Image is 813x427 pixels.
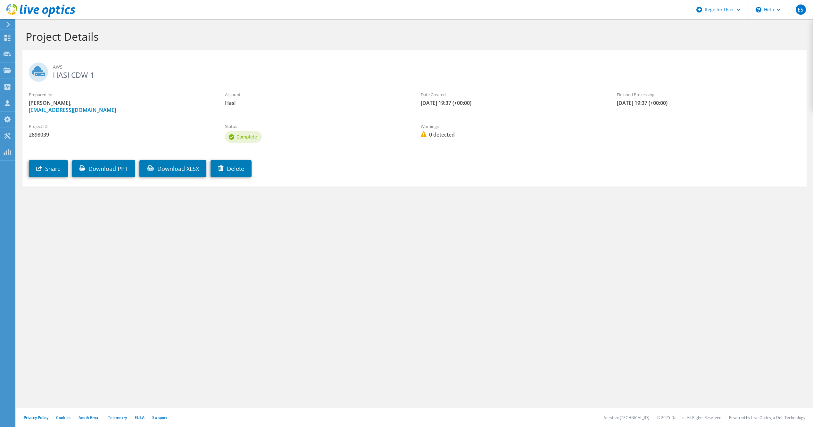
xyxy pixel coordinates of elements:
[211,160,252,177] a: Delete
[29,106,116,113] a: [EMAIL_ADDRESS][DOMAIN_NAME]
[421,123,604,130] label: Warnings
[421,91,604,98] label: Date Created
[225,123,408,130] label: Status
[421,131,604,138] span: 0 detected
[135,415,145,420] a: EULA
[53,63,800,71] span: AWS
[72,160,135,177] a: Download PPT
[617,91,800,98] label: Finished Processing
[139,160,206,177] a: Download XLSX
[421,99,604,106] span: [DATE] 19:37 (+00:00)
[796,4,806,15] span: ES
[29,160,68,177] a: Share
[756,7,761,13] svg: \n
[152,415,167,420] a: Support
[29,63,800,79] h2: HASI CDW-1
[29,99,212,113] span: [PERSON_NAME],
[29,123,212,130] label: Project ID
[79,415,100,420] a: Ads & Email
[225,91,408,98] label: Account
[236,134,257,140] span: Complete
[657,415,721,420] li: © 2025 Dell Inc. All Rights Reserved
[225,99,408,106] span: Hasi
[108,415,127,420] a: Telemetry
[24,415,48,420] a: Privacy Policy
[617,99,800,106] span: [DATE] 19:37 (+00:00)
[29,131,212,138] span: 2898039
[56,415,71,420] a: Cookies
[729,415,805,420] li: Powered by Live Optics, a Dell Technology
[604,415,649,420] li: Version: [TECHNICAL_ID]
[26,30,800,43] h1: Project Details
[29,91,212,98] label: Prepared for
